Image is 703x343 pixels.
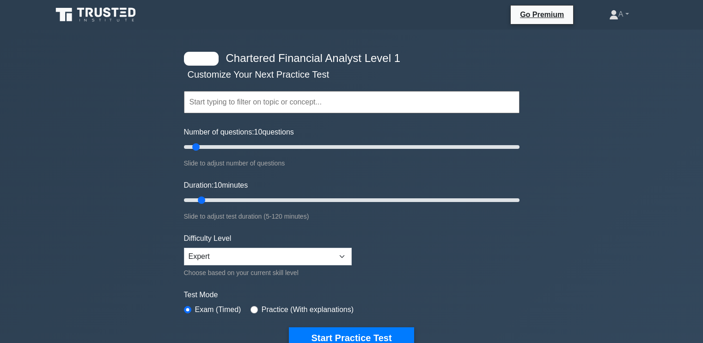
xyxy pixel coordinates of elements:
label: Difficulty Level [184,233,232,244]
a: A [587,5,651,24]
label: Duration: minutes [184,180,248,191]
div: Slide to adjust number of questions [184,158,520,169]
h4: Chartered Financial Analyst Level 1 [222,52,474,65]
span: 10 [254,128,263,136]
div: Choose based on your current skill level [184,267,352,278]
input: Start typing to filter on topic or concept... [184,91,520,113]
label: Exam (Timed) [195,304,241,315]
label: Test Mode [184,289,520,300]
a: Go Premium [514,9,569,20]
div: Slide to adjust test duration (5-120 minutes) [184,211,520,222]
label: Number of questions: questions [184,127,294,138]
label: Practice (With explanations) [262,304,354,315]
span: 10 [214,181,222,189]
